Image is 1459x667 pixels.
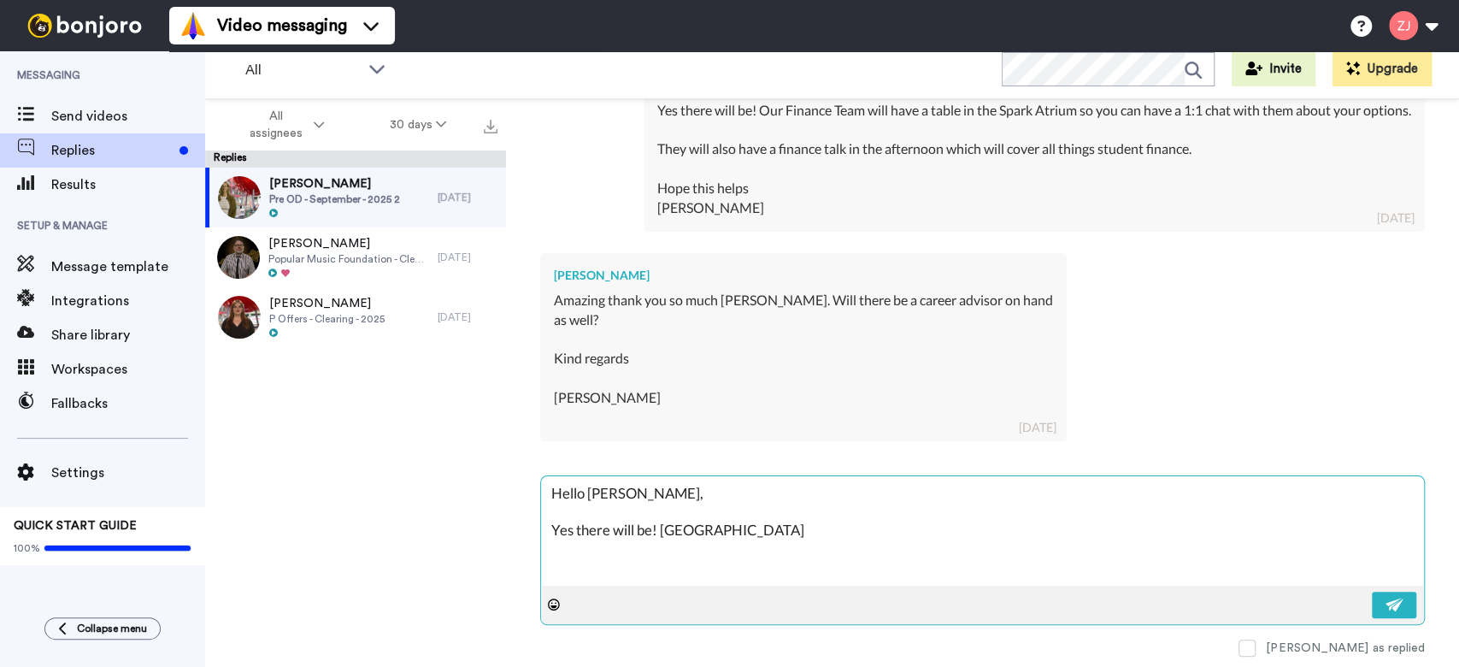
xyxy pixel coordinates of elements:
[51,325,205,345] span: Share library
[51,393,205,414] span: Fallbacks
[438,310,497,324] div: [DATE]
[1019,419,1056,436] div: [DATE]
[438,191,497,204] div: [DATE]
[438,251,497,264] div: [DATE]
[1333,52,1432,86] button: Upgrade
[269,192,400,206] span: Pre OD - September - 2025 2
[1377,210,1415,227] div: [DATE]
[269,175,400,192] span: [PERSON_NAME]
[205,168,506,227] a: [PERSON_NAME]Pre OD - September - 2025 2[DATE]
[51,463,205,483] span: Settings
[205,227,506,287] a: [PERSON_NAME]Popular Music Foundation - Clearing - 2025[DATE]
[657,62,1411,218] div: Hello [PERSON_NAME], Yes there will be! Our Finance Team will have a table in the Spark Atrium so...
[51,359,205,380] span: Workspaces
[14,520,137,532] span: QUICK START GUIDE
[217,14,347,38] span: Video messaging
[205,287,506,347] a: [PERSON_NAME]P Offers - Clearing - 2025[DATE]
[1266,640,1425,657] div: [PERSON_NAME] as replied
[218,176,261,219] img: 2541c5d4-bf85-433b-a24d-e1fd3cbb0d64-thumb.jpg
[541,476,1424,586] textarea: Hello [PERSON_NAME], Yes there will be! Sol
[51,291,205,311] span: Integrations
[51,257,205,277] span: Message template
[269,312,385,326] span: P Offers - Clearing - 2025
[217,236,260,279] img: f5620631-6067-4d1f-8137-826485c26476-thumb.jpg
[268,235,429,252] span: [PERSON_NAME]
[479,112,503,138] button: Export all results that match these filters now.
[205,151,506,168] div: Replies
[554,291,1053,428] div: Amazing thank you so much [PERSON_NAME]. Will there be a career advisor on hand as well? Kind reg...
[21,14,149,38] img: bj-logo-header-white.svg
[269,295,385,312] span: [PERSON_NAME]
[51,106,205,127] span: Send videos
[268,252,429,266] span: Popular Music Foundation - Clearing - 2025
[209,101,357,149] button: All assignees
[245,60,360,80] span: All
[1232,52,1315,86] button: Invite
[554,267,1053,284] div: [PERSON_NAME]
[241,108,310,142] span: All assignees
[14,541,40,555] span: 100%
[51,140,173,161] span: Replies
[179,12,207,39] img: vm-color.svg
[1385,598,1404,611] img: send-white.svg
[218,296,261,339] img: 7b87b0c2-1bfe-4086-a241-c0a8a5591efe-thumb.jpg
[44,617,161,640] button: Collapse menu
[484,120,497,133] img: export.svg
[77,622,147,635] span: Collapse menu
[357,109,479,140] button: 30 days
[51,174,205,195] span: Results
